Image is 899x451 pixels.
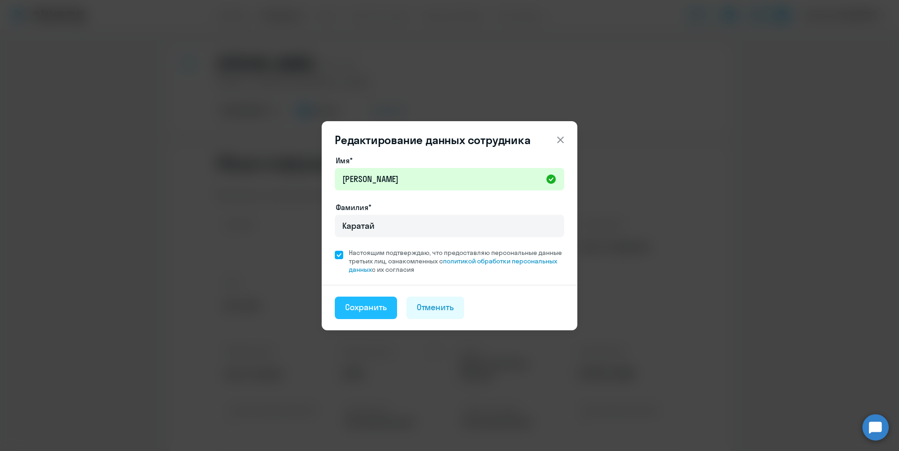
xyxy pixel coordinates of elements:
span: Настоящим подтверждаю, что предоставляю персональные данные третьих лиц, ознакомленных с с их сог... [349,248,564,274]
div: Сохранить [345,301,387,313]
div: Отменить [417,301,454,313]
button: Сохранить [335,297,397,319]
label: Фамилия* [336,202,371,213]
header: Редактирование данных сотрудника [322,132,577,147]
a: политикой обработки персональных данных [349,257,557,274]
button: Отменить [406,297,464,319]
